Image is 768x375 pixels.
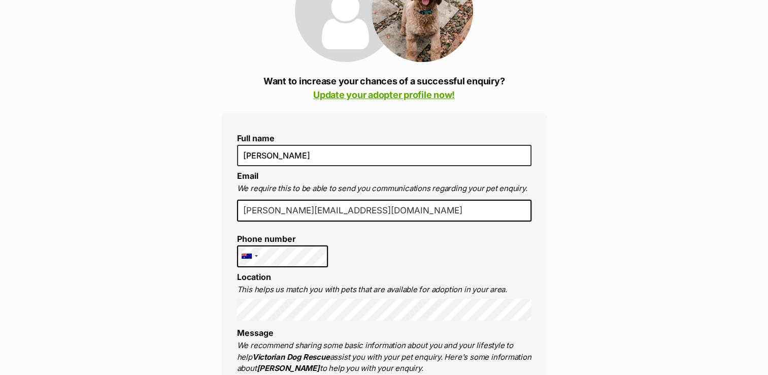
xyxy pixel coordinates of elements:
a: Update your adopter profile now! [313,89,455,100]
strong: [PERSON_NAME] [256,363,319,373]
label: Message [237,328,274,338]
div: Australia: +61 [238,246,261,267]
p: We require this to be able to send you communications regarding your pet enquiry. [237,183,531,195]
label: Location [237,272,271,282]
p: Want to increase your chances of a successful enquiry? [222,74,547,102]
label: Full name [237,134,531,143]
p: This helps us match you with pets that are available for adoption in your area. [237,284,531,296]
input: E.g. Jimmy Chew [237,145,531,166]
p: We recommend sharing some basic information about you and your lifestyle to help assist you with ... [237,340,531,374]
label: Phone number [237,234,328,243]
strong: Victorian Dog Rescue [252,352,330,362]
label: Email [237,171,258,181]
